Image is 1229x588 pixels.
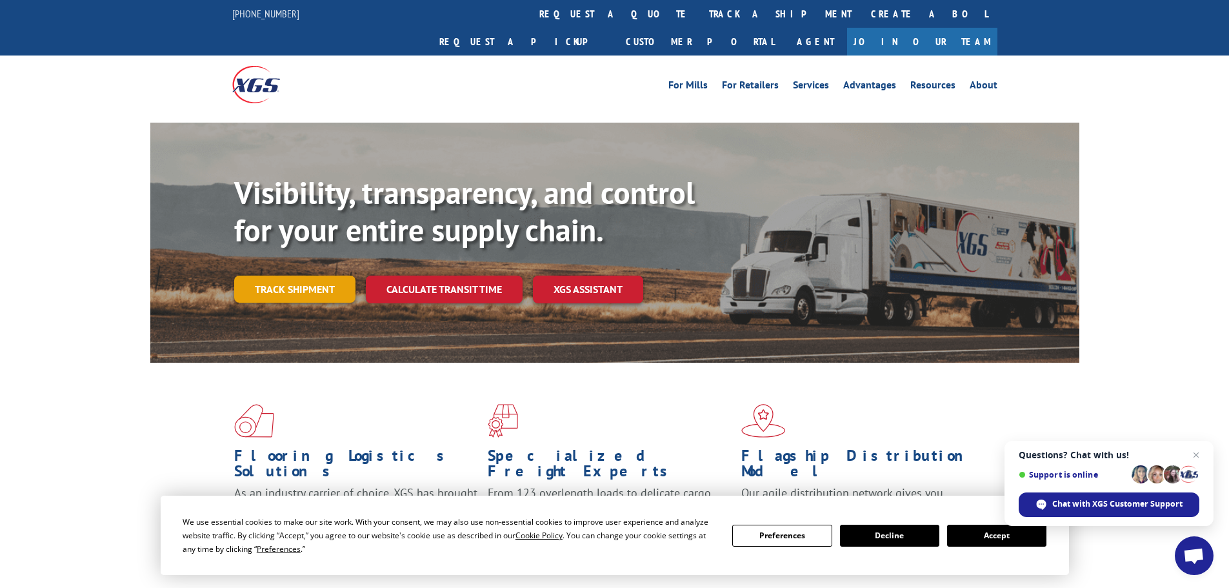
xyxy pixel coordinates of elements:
div: We use essential cookies to make our site work. With your consent, we may also use non-essential ... [183,515,717,556]
div: Cookie Consent Prompt [161,496,1069,575]
p: From 123 overlength loads to delicate cargo, our experienced staff knows the best way to move you... [488,485,732,543]
a: For Retailers [722,80,779,94]
span: Our agile distribution network gives you nationwide inventory management on demand. [741,485,979,516]
a: Resources [910,80,955,94]
a: Request a pickup [430,28,616,56]
a: Services [793,80,829,94]
h1: Specialized Freight Experts [488,448,732,485]
button: Preferences [732,525,832,547]
button: Accept [947,525,1046,547]
span: Cookie Policy [515,530,563,541]
div: Chat with XGS Customer Support [1019,492,1199,517]
b: Visibility, transparency, and control for your entire supply chain. [234,172,695,250]
a: XGS ASSISTANT [533,276,643,303]
span: Chat with XGS Customer Support [1052,498,1183,510]
a: Calculate transit time [366,276,523,303]
button: Decline [840,525,939,547]
img: xgs-icon-total-supply-chain-intelligence-red [234,404,274,438]
a: [PHONE_NUMBER] [232,7,299,20]
a: Advantages [843,80,896,94]
a: Track shipment [234,276,355,303]
span: Questions? Chat with us! [1019,450,1199,460]
span: Support is online [1019,470,1127,480]
a: For Mills [668,80,708,94]
a: About [970,80,997,94]
h1: Flooring Logistics Solutions [234,448,478,485]
div: Open chat [1175,536,1214,575]
span: Close chat [1188,447,1204,463]
img: xgs-icon-flagship-distribution-model-red [741,404,786,438]
img: xgs-icon-focused-on-flooring-red [488,404,518,438]
h1: Flagship Distribution Model [741,448,985,485]
span: As an industry carrier of choice, XGS has brought innovation and dedication to flooring logistics... [234,485,477,531]
span: Preferences [257,543,301,554]
a: Agent [784,28,847,56]
a: Join Our Team [847,28,997,56]
a: Customer Portal [616,28,784,56]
